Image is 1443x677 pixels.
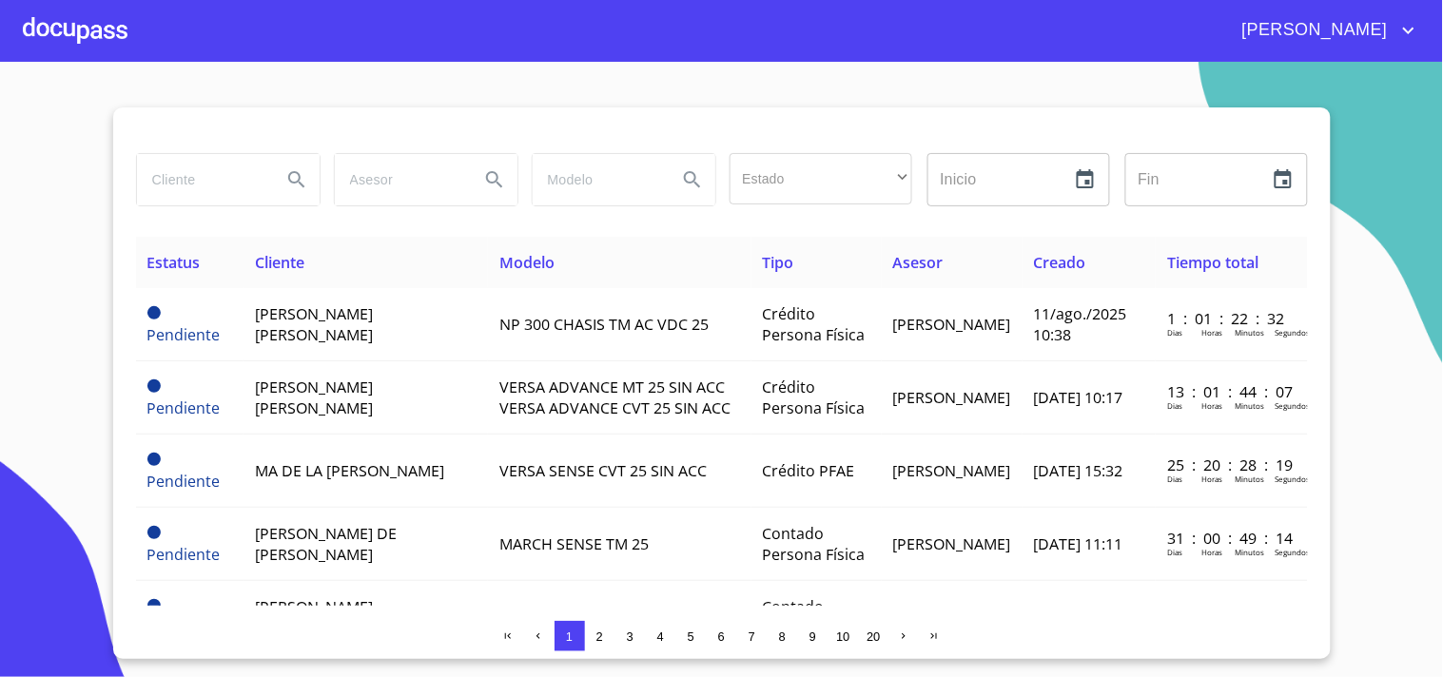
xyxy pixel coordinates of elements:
p: Minutos [1235,327,1264,338]
span: Cliente [255,252,304,273]
span: MA DE LA [PERSON_NAME] [255,460,444,481]
span: 1 [566,629,573,644]
span: VERSA SENSE CVT 25 SIN ACC [499,460,707,481]
button: 10 [829,621,859,651]
button: 2 [585,621,615,651]
p: Segundos [1275,327,1310,338]
span: [DATE] 10:17 [1034,387,1123,408]
span: Pendiente [147,397,221,418]
button: Search [670,157,715,203]
span: 9 [809,629,816,644]
span: Modelo [499,252,555,273]
span: Crédito Persona Física [763,377,866,418]
button: 7 [737,621,768,651]
span: Asesor [893,252,944,273]
span: Pendiente [147,599,161,612]
p: 31 : 00 : 49 : 14 [1167,528,1296,549]
p: Horas [1201,474,1222,484]
span: Crédito PFAE [763,460,855,481]
span: [PERSON_NAME] [PERSON_NAME] [255,377,373,418]
span: 11/ago./2025 10:38 [1034,303,1127,345]
p: Dias [1167,400,1182,411]
span: Pendiente [147,324,221,345]
span: [DATE] 15:32 [1034,460,1123,481]
p: 42 : 15 : 06 : 23 [1167,601,1296,622]
button: account of current user [1228,15,1420,46]
p: Dias [1167,474,1182,484]
span: Contado Persona Física [763,596,866,638]
span: [PERSON_NAME] [PERSON_NAME] [255,303,373,345]
span: Estatus [147,252,201,273]
p: Horas [1201,547,1222,557]
button: 20 [859,621,889,651]
span: Tipo [763,252,794,273]
input: search [533,154,662,205]
span: NP 300 CHASIS TM AC VDC 25 [499,314,709,335]
span: 2 [596,629,603,644]
span: 4 [657,629,664,644]
span: [PERSON_NAME] [893,314,1011,335]
div: ​ [730,153,912,204]
span: Creado [1034,252,1086,273]
span: 20 [867,629,880,644]
p: Segundos [1275,474,1310,484]
button: 5 [676,621,707,651]
p: 25 : 20 : 28 : 19 [1167,455,1296,475]
span: Contado Persona Física [763,523,866,565]
span: Pendiente [147,379,161,393]
span: 3 [627,629,634,644]
button: Search [274,157,320,203]
p: Dias [1167,327,1182,338]
span: 6 [718,629,725,644]
span: Tiempo total [1167,252,1258,273]
p: 1 : 01 : 22 : 32 [1167,308,1296,329]
input: search [137,154,266,205]
button: 8 [768,621,798,651]
span: Pendiente [147,471,221,492]
span: [DATE] 11:11 [1034,533,1123,554]
p: Segundos [1275,400,1310,411]
button: 6 [707,621,737,651]
button: 9 [798,621,829,651]
span: [PERSON_NAME] [893,460,1011,481]
input: search [335,154,464,205]
p: Minutos [1235,400,1264,411]
button: Search [472,157,517,203]
span: [PERSON_NAME] [893,533,1011,554]
span: MARCH SENSE TM 25 [499,533,649,554]
span: VERSA ADVANCE MT 25 SIN ACC VERSA ADVANCE CVT 25 SIN ACC [499,377,731,418]
span: 10 [836,629,849,644]
p: 13 : 01 : 44 : 07 [1167,381,1296,402]
span: [PERSON_NAME] [893,387,1011,408]
p: Dias [1167,547,1182,557]
span: [PERSON_NAME] [1228,15,1397,46]
p: Horas [1201,327,1222,338]
span: 5 [688,629,694,644]
p: Minutos [1235,547,1264,557]
span: Crédito Persona Física [763,303,866,345]
span: Pendiente [147,544,221,565]
span: [PERSON_NAME] DE [PERSON_NAME] [255,523,397,565]
span: Pendiente [147,306,161,319]
button: 4 [646,621,676,651]
p: Minutos [1235,474,1264,484]
span: 7 [749,629,755,644]
button: 3 [615,621,646,651]
p: Horas [1201,400,1222,411]
span: Pendiente [147,453,161,466]
span: [PERSON_NAME] [PERSON_NAME] [255,596,373,638]
p: Segundos [1275,547,1310,557]
span: 8 [779,629,786,644]
span: Pendiente [147,526,161,539]
button: 1 [555,621,585,651]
